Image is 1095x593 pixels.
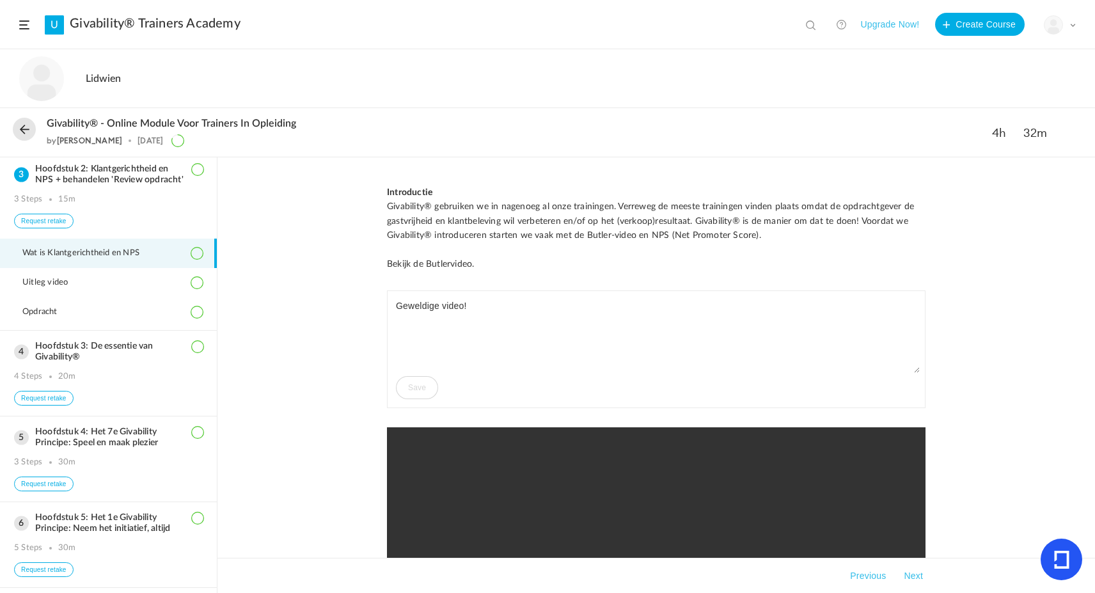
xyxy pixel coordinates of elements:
img: user-image.png [1044,16,1062,34]
p: Bekijk de Butlervideo. [387,257,926,271]
div: 5 Steps [14,543,42,553]
h2: Lidwien [86,73,874,85]
div: 30m [58,457,76,468]
span: Wat is Klantgerichtheid en NPS [22,248,155,258]
a: Givability® Trainers Academy [70,16,240,31]
span: Opdracht [22,307,74,317]
div: 30m [58,543,76,553]
span: 4h 32m [992,125,1053,140]
h3: Hoofdstuk 2: Klantgerichtheid en NPS + behandelen 'Review opdracht' [14,164,203,186]
span: Givability® - online module voor Trainers in opleiding [47,118,296,130]
a: [PERSON_NAME] [57,136,123,145]
div: 3 Steps [14,457,42,468]
button: Request retake [14,477,74,491]
h3: Hoofdstuk 3: De essentie van Givability® [14,341,203,363]
p: Givability® gebruiken we in nagenoeg al onze trainingen. Verreweg de meeste trainingen vinden pla... [387,200,926,242]
button: Next [901,568,926,583]
div: 20m [58,372,76,382]
button: Create Course [935,13,1025,36]
h3: Hoofdstuk 5: Het 1e Givability Principe: Neem het initiatief, altijd [14,512,203,534]
button: Upgrade Now! [860,13,919,36]
div: 15m [58,194,76,205]
div: by [47,136,122,145]
a: U [45,15,64,35]
div: 3 Steps [14,194,42,205]
button: Request retake [14,562,74,577]
span: Uitleg video [22,278,84,288]
div: [DATE] [138,136,163,145]
h3: Hoofdstuk 4: Het 7e Givability Principe: Speel en maak plezier [14,427,203,448]
button: Previous [847,568,888,583]
textarea: Geweldige video! [393,296,920,373]
img: user-image.png [19,56,64,101]
div: 4 Steps [14,372,42,382]
button: Request retake [14,391,74,406]
button: Request retake [14,214,74,228]
strong: Introductie [387,188,432,197]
